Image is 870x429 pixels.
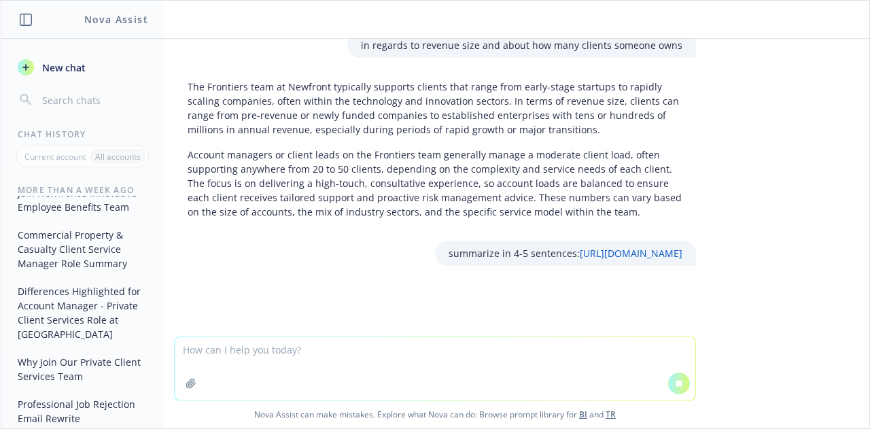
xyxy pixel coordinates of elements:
button: Why Join Our Private Client Services Team [12,351,153,388]
p: Current account [24,151,86,162]
a: [URL][DOMAIN_NAME] [580,247,682,260]
div: Chat History [1,128,164,140]
button: Differences Highlighted for Account Manager - Private Client Services Role at [GEOGRAPHIC_DATA] [12,280,153,345]
a: TR [606,409,616,420]
p: in regards to revenue size and about how many clients someone owns [361,38,682,52]
button: Join Newfront's Innovative Employee Benefits Team [12,182,153,218]
button: Commercial Property & Casualty Client Service Manager Role Summary [12,224,153,275]
p: The Frontiers team at Newfront typically supports clients that range from early-stage startups to... [188,80,682,137]
p: All accounts [95,151,141,162]
h1: Nova Assist [84,12,148,27]
button: New chat [12,55,153,80]
span: New chat [39,61,86,75]
input: Search chats [39,90,147,109]
div: More than a week ago [1,184,164,195]
a: BI [579,409,587,420]
span: Nova Assist can make mistakes. Explore what Nova can do: Browse prompt library for and [6,400,864,428]
p: Account managers or client leads on the Frontiers team generally manage a moderate client load, o... [188,148,682,219]
p: summarize in 4-5 sentences: [449,246,682,260]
